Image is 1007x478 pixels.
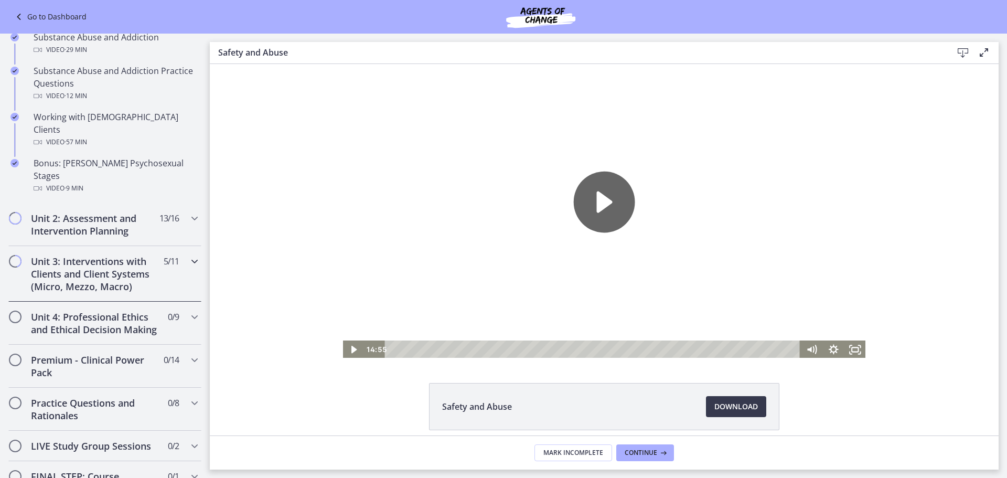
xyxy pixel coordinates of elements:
[625,449,657,457] span: Continue
[168,440,179,452] span: 0 / 2
[10,113,19,121] i: Completed
[364,108,425,169] button: Play Video
[65,136,87,148] span: · 57 min
[543,449,603,457] span: Mark Incomplete
[168,397,179,409] span: 0 / 8
[34,90,197,102] div: Video
[442,400,512,413] span: Safety and Abuse
[714,400,758,413] span: Download
[34,182,197,195] div: Video
[34,65,197,102] div: Substance Abuse and Addiction Practice Questions
[31,311,159,336] h2: Unit 4: Professional Ethics and Ethical Decision Making
[65,44,87,56] span: · 29 min
[616,444,674,461] button: Continue
[132,277,154,295] button: Play Video
[65,182,83,195] span: · 9 min
[706,396,766,417] a: Download
[613,277,635,295] button: Show settings menu
[10,67,19,75] i: Completed
[34,157,197,195] div: Bonus: [PERSON_NAME] Psychosexual Stages
[159,212,179,225] span: 13 / 16
[31,212,159,237] h2: Unit 2: Assessment and Intervention Planning
[168,311,179,323] span: 0 / 9
[34,44,197,56] div: Video
[13,10,87,23] a: Go to Dashboard
[10,33,19,41] i: Completed
[34,111,197,148] div: Working with [DEMOGRAPHIC_DATA] Clients
[34,136,197,148] div: Video
[31,397,159,422] h2: Practice Questions and Rationales
[31,440,159,452] h2: LIVE Study Group Sessions
[635,277,657,295] button: Fullscreen
[534,444,612,461] button: Mark Incomplete
[31,354,159,379] h2: Premium - Clinical Power Pack
[591,277,613,295] button: Mute
[31,255,159,293] h2: Unit 3: Interventions with Clients and Client Systems (Micro, Mezzo, Macro)
[184,277,586,295] div: Playbar
[478,4,604,29] img: Agents of Change
[164,354,179,366] span: 0 / 14
[65,90,87,102] span: · 12 min
[164,255,179,268] span: 5 / 11
[218,46,936,59] h3: Safety and Abuse
[10,159,19,167] i: Completed
[34,31,197,56] div: Substance Abuse and Addiction
[210,64,999,359] iframe: Video Lesson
